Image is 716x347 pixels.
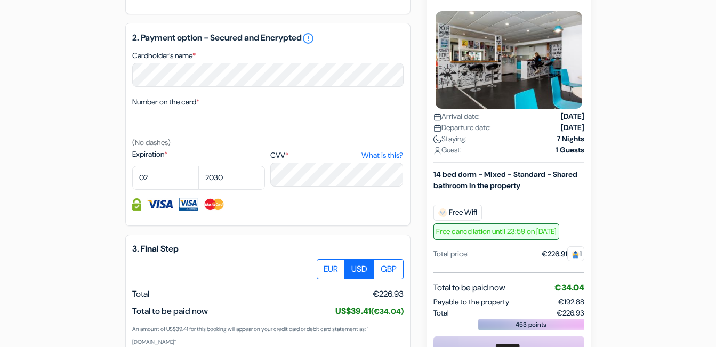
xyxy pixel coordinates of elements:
img: free_wifi.svg [438,208,447,217]
span: €192.88 [558,297,584,306]
label: Cardholder’s name [132,50,196,61]
strong: 1 Guests [556,144,584,156]
label: USD [344,259,374,279]
span: 1 [567,246,584,261]
img: calendar.svg [433,124,441,132]
span: €226.93 [373,288,404,301]
div: Total price: [433,248,469,260]
strong: [DATE] [561,111,584,122]
div: Basic radio toggle button group [317,259,404,279]
img: user_icon.svg [433,147,441,155]
span: Staying: [433,133,467,144]
span: US$39.41 [335,305,404,317]
img: Visa Electron [179,198,198,211]
img: Visa [147,198,173,211]
label: CVV [270,150,403,161]
label: GBP [374,259,404,279]
span: Free Wifi [433,205,482,221]
h5: 3. Final Step [132,244,404,254]
label: Number on the card [132,96,199,108]
span: Total to be paid now [433,281,505,294]
div: €226.91 [542,248,584,260]
span: 453 points [516,320,546,329]
img: calendar.svg [433,113,441,121]
span: Total to be paid now [132,305,208,317]
b: 14 bed dorm - Mixed - Standard - Shared bathroom in the property [433,170,577,190]
a: error_outline [302,32,315,45]
span: Free cancellation until 23:59 on [DATE] [433,223,559,240]
strong: [DATE] [561,122,584,133]
span: Arrival date: [433,111,480,122]
img: Credit card information fully secured and encrypted [132,198,141,211]
span: Total [433,308,449,319]
img: Master Card [203,198,225,211]
span: Total [132,288,149,300]
span: €226.93 [557,308,584,319]
small: An amount of US$39.41 for this booking will appear on your credit card or debit card statement as... [132,326,368,345]
label: Expiration [132,149,265,160]
label: EUR [317,259,345,279]
small: (€34.04) [371,306,404,316]
span: Guest: [433,144,462,156]
h5: 2. Payment option - Secured and Encrypted [132,32,404,45]
span: €34.04 [554,282,584,293]
span: Departure date: [433,122,491,133]
img: moon.svg [433,135,441,143]
strong: 7 Nights [557,133,584,144]
a: What is this? [361,150,403,161]
span: Payable to the property [433,296,509,308]
img: guest.svg [572,251,580,259]
small: (No dashes) [132,138,171,147]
